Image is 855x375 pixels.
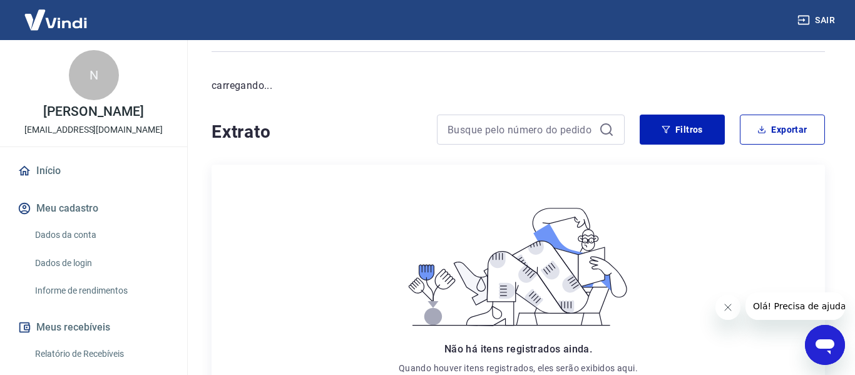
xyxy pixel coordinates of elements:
button: Filtros [640,115,725,145]
p: [PERSON_NAME] [43,105,143,118]
p: [EMAIL_ADDRESS][DOMAIN_NAME] [24,123,163,136]
span: Olá! Precisa de ajuda? [8,9,105,19]
button: Meus recebíveis [15,314,172,341]
iframe: Fechar mensagem [715,295,740,320]
img: Vindi [15,1,96,39]
a: Dados da conta [30,222,172,248]
a: Relatório de Recebíveis [30,341,172,367]
iframe: Botão para abrir a janela de mensagens [805,325,845,365]
a: Informe de rendimentos [30,278,172,304]
h4: Extrato [212,120,422,145]
input: Busque pelo número do pedido [448,120,594,139]
div: N [69,50,119,100]
a: Início [15,157,172,185]
button: Meu cadastro [15,195,172,222]
span: Não há itens registrados ainda. [444,343,592,355]
button: Sair [795,9,840,32]
p: carregando... [212,78,825,93]
a: Dados de login [30,250,172,276]
iframe: Mensagem da empresa [745,292,845,320]
p: Quando houver itens registrados, eles serão exibidos aqui. [399,362,638,374]
button: Exportar [740,115,825,145]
